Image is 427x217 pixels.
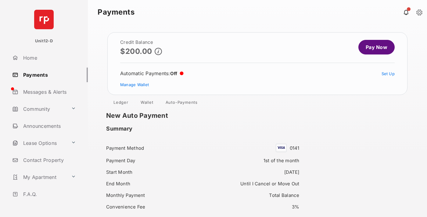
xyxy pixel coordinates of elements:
[106,168,199,176] div: Start Month
[98,9,135,16] strong: Payments
[10,170,69,184] a: My Apartment
[170,71,178,76] span: Off
[284,169,300,175] span: [DATE]
[269,192,299,198] span: Total Balance
[10,119,88,133] a: Announcements
[106,125,133,132] h2: Summary
[120,70,184,76] div: Automatic Payments :
[109,100,133,107] a: Ledger
[10,187,88,201] a: F.A.Q.
[136,100,158,107] a: Wallet
[120,47,152,55] p: $200.00
[240,181,299,187] span: Until I Cancel or Move Out
[120,40,162,45] h2: Credit Balance
[206,203,299,211] div: 3%
[10,51,88,65] a: Home
[10,85,88,99] a: Messages & Alerts
[10,136,69,150] a: Lease Options
[10,102,69,116] a: Community
[34,10,54,29] img: svg+xml;base64,PHN2ZyB4bWxucz0iaHR0cDovL3d3dy53My5vcmcvMjAwMC9zdmciIHdpZHRoPSI2NCIgaGVpZ2h0PSI2NC...
[290,145,300,151] span: 0141
[106,180,199,188] div: End Month
[382,71,395,76] a: Set Up
[264,158,300,163] span: 1st of the month
[10,153,88,167] a: Contact Property
[106,112,309,119] h1: New Auto Payment
[106,156,199,165] div: Payment Day
[161,100,203,107] a: Auto-Payments
[106,191,199,199] div: Monthly Payment
[120,82,149,87] a: Manage Wallet
[106,144,199,152] div: Payment Method
[10,68,88,82] a: Payments
[106,203,199,211] div: Convenience Fee
[35,38,53,44] p: Unit12-D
